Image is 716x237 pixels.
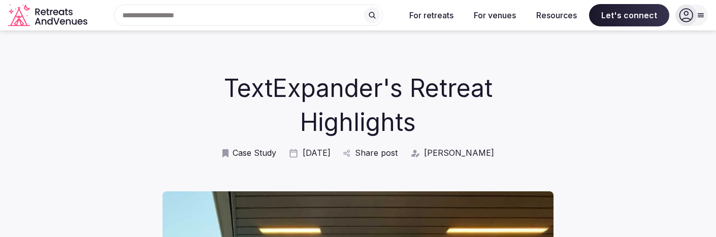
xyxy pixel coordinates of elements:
a: Visit the homepage [8,4,89,27]
button: For retreats [401,4,462,26]
a: Case Study [222,147,276,158]
a: [PERSON_NAME] [410,147,494,158]
button: Resources [528,4,585,26]
span: [PERSON_NAME] [424,147,494,158]
span: Let's connect [589,4,669,26]
span: Case Study [233,147,276,158]
h1: TextExpander's Retreat Highlights [187,71,529,139]
svg: Retreats and Venues company logo [8,4,89,27]
button: For venues [466,4,524,26]
span: Share post [355,147,398,158]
